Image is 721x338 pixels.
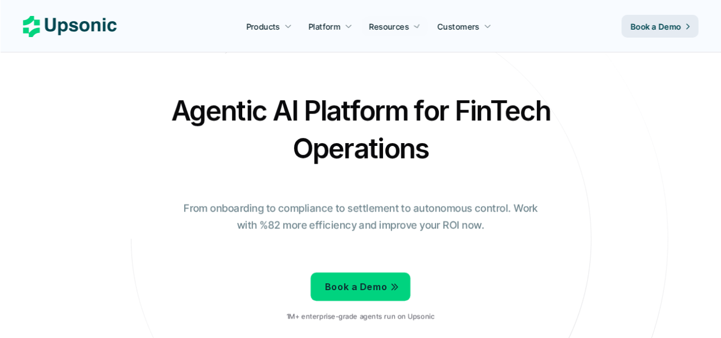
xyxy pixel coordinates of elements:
h2: Agentic AI Platform for FinTech Operations [161,91,560,168]
p: Customers [438,21,480,32]
p: From onboarding to compliance to settlement to autonomous control. Work with %82 more efficiency ... [176,201,546,234]
a: Products [239,16,299,36]
p: Platform [308,21,340,32]
p: Resources [369,21,409,32]
p: Products [246,21,280,32]
p: Book a Demo [325,279,387,295]
a: Book a Demo [311,272,410,301]
p: 1M+ enterprise-grade agents run on Upsonic [287,312,434,320]
a: Book a Demo [621,15,698,38]
p: Book a Demo [630,21,681,32]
